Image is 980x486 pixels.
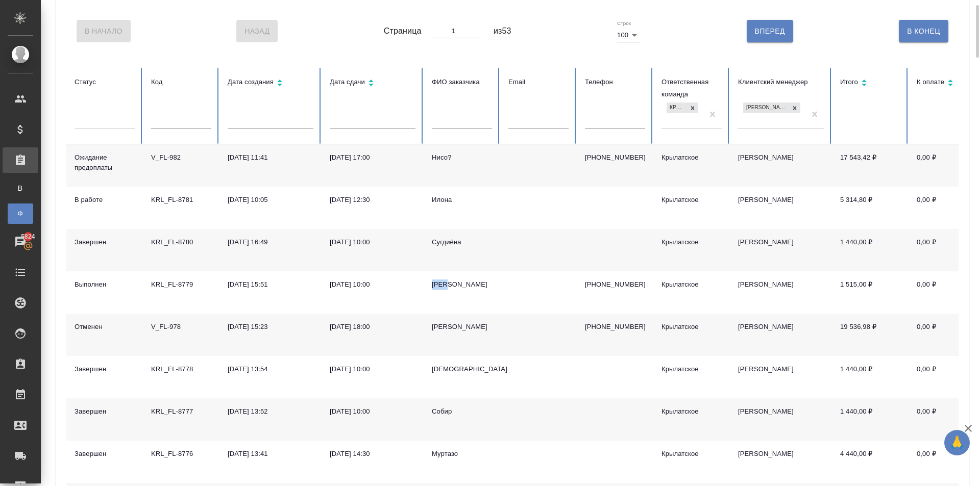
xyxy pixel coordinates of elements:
[330,449,415,459] div: [DATE] 14:30
[330,237,415,247] div: [DATE] 10:00
[743,103,789,113] div: [PERSON_NAME]
[948,432,966,453] span: 🙏
[228,406,313,417] div: [DATE] 13:52
[432,364,492,374] div: [DEMOGRAPHIC_DATA]
[494,25,511,37] span: из 53
[3,229,38,254] a: 5824
[832,229,909,271] td: 1 440,00 ₽
[755,25,785,38] span: Вперед
[585,152,645,163] p: [PHONE_NUMBER]
[832,144,909,187] td: 17 543,42 ₽
[228,364,313,374] div: [DATE] 13:54
[330,76,415,91] div: Сортировка
[661,195,722,205] div: Крылатское
[151,76,211,88] div: Код
[330,152,415,163] div: [DATE] 17:00
[151,364,211,374] div: KRL_FL-8778
[661,406,722,417] div: Крылатское
[75,152,135,173] div: Ожидание предоплаты
[432,152,492,163] div: Нисо?
[730,441,832,483] td: [PERSON_NAME]
[330,279,415,290] div: [DATE] 10:00
[661,279,722,290] div: Крылатское
[585,322,645,332] p: [PHONE_NUMBER]
[585,76,645,88] div: Телефон
[228,322,313,332] div: [DATE] 15:23
[432,449,492,459] div: Муртазо
[907,25,940,38] span: В Конец
[730,314,832,356] td: [PERSON_NAME]
[75,406,135,417] div: Завершен
[228,152,313,163] div: [DATE] 11:41
[75,449,135,459] div: Завершен
[228,279,313,290] div: [DATE] 15:51
[151,152,211,163] div: V_FL-982
[832,356,909,398] td: 1 440,00 ₽
[730,229,832,271] td: [PERSON_NAME]
[730,398,832,441] td: [PERSON_NAME]
[661,322,722,332] div: Крылатское
[228,76,313,91] div: Сортировка
[8,203,33,224] a: Ф
[75,195,135,205] div: В работе
[661,364,722,374] div: Крылатское
[8,178,33,198] a: В
[585,279,645,290] p: [PHONE_NUMBER]
[228,237,313,247] div: [DATE] 16:49
[432,237,492,247] div: Сугдиёна
[840,76,900,91] div: Сортировка
[75,76,135,88] div: Статус
[151,279,211,290] div: KRL_FL-8779
[730,356,832,398] td: [PERSON_NAME]
[944,430,970,455] button: 🙏
[75,364,135,374] div: Завершен
[384,25,422,37] span: Страница
[228,195,313,205] div: [DATE] 10:05
[432,406,492,417] div: Собир
[432,322,492,332] div: [PERSON_NAME]
[832,187,909,229] td: 5 314,80 ₽
[13,209,28,219] span: Ф
[13,183,28,193] span: В
[617,21,631,26] label: Строк
[228,449,313,459] div: [DATE] 13:41
[330,406,415,417] div: [DATE] 10:00
[330,322,415,332] div: [DATE] 18:00
[832,441,909,483] td: 4 440,00 ₽
[617,28,641,42] div: 100
[661,449,722,459] div: Крылатское
[730,271,832,314] td: [PERSON_NAME]
[432,195,492,205] div: Илона
[899,20,948,42] button: В Конец
[330,195,415,205] div: [DATE] 12:30
[661,237,722,247] div: Крылатское
[661,152,722,163] div: Крылатское
[432,76,492,88] div: ФИО заказчика
[730,187,832,229] td: [PERSON_NAME]
[661,76,722,100] div: Ответственная команда
[75,322,135,332] div: Отменен
[75,279,135,290] div: Выполнен
[151,449,211,459] div: KRL_FL-8776
[151,237,211,247] div: KRL_FL-8780
[747,20,793,42] button: Вперед
[330,364,415,374] div: [DATE] 10:00
[832,314,909,356] td: 19 536,98 ₽
[15,232,41,242] span: 5824
[508,76,569,88] div: Email
[832,398,909,441] td: 1 440,00 ₽
[667,103,687,113] div: Крылатское
[917,76,977,91] div: Сортировка
[151,195,211,205] div: KRL_FL-8781
[738,76,824,88] div: Клиентский менеджер
[432,279,492,290] div: [PERSON_NAME]
[75,237,135,247] div: Завершен
[151,406,211,417] div: KRL_FL-8777
[832,271,909,314] td: 1 515,00 ₽
[151,322,211,332] div: V_FL-978
[730,144,832,187] td: [PERSON_NAME]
